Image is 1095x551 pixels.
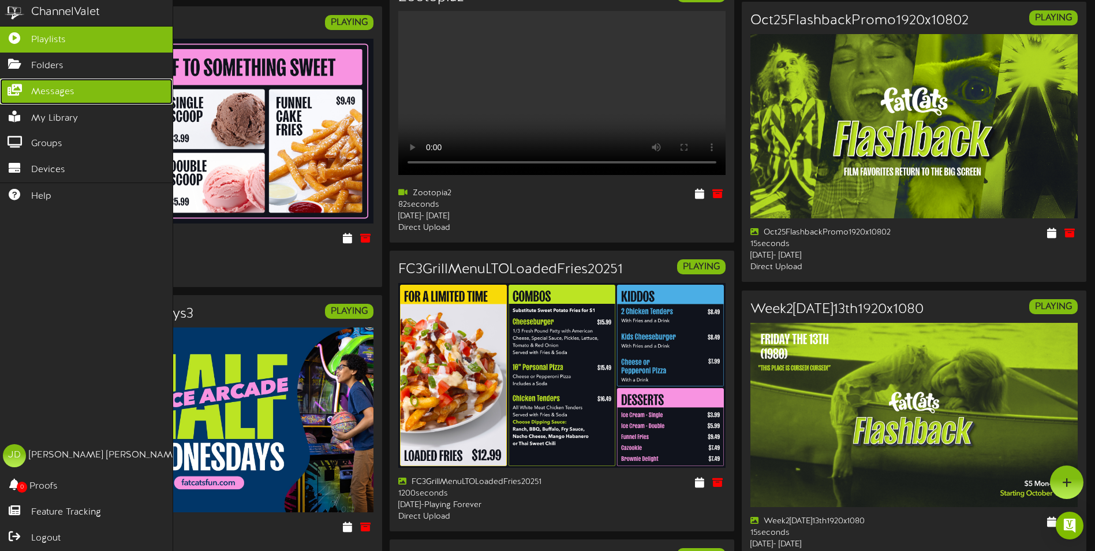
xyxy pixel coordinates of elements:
[1056,512,1083,539] div: Open Intercom Messenger
[750,527,906,539] div: 15 seconds
[398,511,554,523] div: Direct Upload
[398,199,554,211] div: 82 seconds
[46,39,373,223] img: 450da2d6-669e-4b9c-aa0e-7b8aec1af940.jpg
[31,190,51,203] span: Help
[29,449,181,462] div: [PERSON_NAME] [PERSON_NAME]
[31,4,100,21] div: ChannelValet
[750,239,906,250] div: 15 seconds
[331,17,368,28] strong: PLAYING
[46,327,373,512] img: 20caf4ce-d2a3-4ca6-be3b-e1c82bed073e.jpg
[398,476,554,488] div: FC3GrillMenuLTOLoadedFries20251
[31,59,63,73] span: Folders
[29,480,58,493] span: Proofs
[31,112,78,125] span: My Library
[31,163,65,177] span: Devices
[750,34,1078,218] img: 46960803-db13-496f-82bc-e5e68d8c146f.jpg
[31,85,74,99] span: Messages
[398,211,554,222] div: [DATE] - [DATE]
[398,500,554,511] div: [DATE] - Playing Forever
[750,13,969,28] h3: Oct25FlashbackPromo1920x10802
[398,488,554,500] div: 1200 seconds
[31,137,62,151] span: Groups
[31,532,61,545] span: Logout
[750,539,906,550] div: [DATE] - [DATE]
[398,283,726,467] img: 6836b48a-78b0-4898-a513-b997d04b3dc6.jpg
[750,250,906,262] div: [DATE] - [DATE]
[1035,301,1072,312] strong: PLAYING
[17,482,27,493] span: 0
[750,323,1078,507] img: 3f60a9fb-50f5-40cf-bdab-cce906a256d6.jpg
[331,306,368,317] strong: PLAYING
[31,33,66,47] span: Playlists
[398,222,554,234] div: Direct Upload
[750,227,906,239] div: Oct25FlashbackPromo1920x10802
[750,262,906,273] div: Direct Upload
[750,302,924,317] h3: Week2[DATE]13th1920x1080
[1035,13,1072,23] strong: PLAYING
[3,444,26,467] div: JD
[31,506,101,519] span: Feature Tracking
[398,188,554,199] div: Zootopia2
[398,11,726,175] video: Your browser does not support HTML5 video.
[398,262,623,277] h3: FC3GrillMenuLTOLoadedFries20251
[683,262,720,272] strong: PLAYING
[750,516,906,527] div: Week2[DATE]13th1920x1080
